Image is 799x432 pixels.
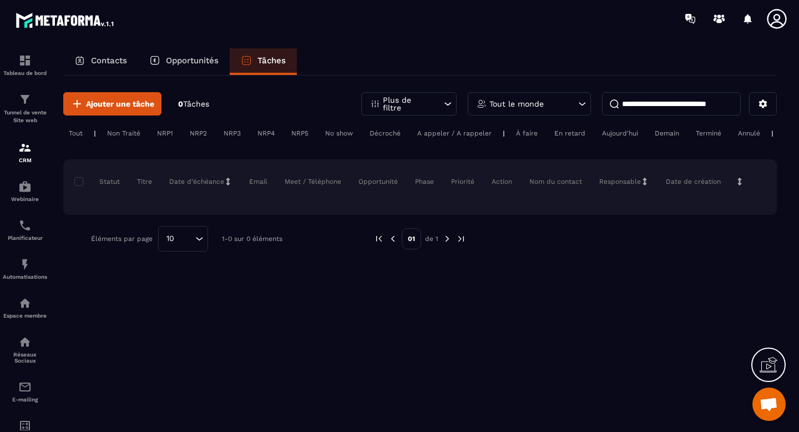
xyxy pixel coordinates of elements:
[599,177,641,186] p: Responsable
[169,177,224,186] p: Date d’échéance
[3,235,47,241] p: Planificateur
[257,56,286,66] p: Tâches
[549,127,591,140] div: En retard
[3,109,47,124] p: Tunnel de vente Site web
[18,380,32,394] img: email
[3,172,47,210] a: automationsautomationsWebinaire
[18,54,32,67] img: formation
[3,70,47,76] p: Tableau de bord
[649,127,685,140] div: Demain
[91,235,153,243] p: Éléments par page
[374,234,384,244] img: prev
[666,177,721,186] p: Date de création
[529,177,582,186] p: Nom du contact
[230,48,297,75] a: Tâches
[158,226,208,252] div: Search for option
[18,297,32,310] img: automations
[63,48,138,75] a: Contacts
[18,141,32,154] img: formation
[137,177,152,186] p: Titre
[178,233,193,245] input: Search for option
[3,46,47,84] a: formationformationTableau de bord
[3,372,47,411] a: emailemailE-mailing
[415,177,434,186] p: Phase
[3,196,47,202] p: Webinaire
[358,177,398,186] p: Opportunité
[102,127,146,140] div: Non Traité
[3,313,47,319] p: Espace membre
[166,56,219,66] p: Opportunités
[94,129,96,137] p: |
[3,133,47,172] a: formationformationCRM
[252,127,280,140] div: NRP4
[388,234,398,244] img: prev
[285,177,341,186] p: Meet / Téléphone
[138,48,230,75] a: Opportunités
[18,180,32,193] img: automations
[3,84,47,133] a: formationformationTunnel de vente Site web
[178,99,209,109] p: 0
[18,93,32,106] img: formation
[3,396,47,403] p: E-mailing
[510,127,543,140] div: À faire
[402,228,421,249] p: 01
[732,127,766,140] div: Annulé
[492,177,512,186] p: Action
[3,351,47,364] p: Réseaux Sociaux
[3,210,47,249] a: schedulerschedulerPlanificateur
[77,177,120,186] p: Statut
[222,235,282,243] p: 1-0 sur 0 éléments
[86,98,154,109] span: Ajouter une tâche
[425,234,438,243] p: de 1
[442,234,452,244] img: next
[63,127,88,140] div: Tout
[451,177,474,186] p: Priorité
[91,56,127,66] p: Contacts
[3,249,47,288] a: automationsautomationsAutomatisations
[320,127,358,140] div: No show
[489,100,544,108] p: Tout le monde
[503,129,505,137] p: |
[752,388,786,421] div: Ouvrir le chat
[18,335,32,349] img: social-network
[412,127,497,140] div: A appeler / A rappeler
[456,234,466,244] img: next
[18,258,32,271] img: automations
[596,127,644,140] div: Aujourd'hui
[18,219,32,232] img: scheduler
[383,96,432,112] p: Plus de filtre
[16,10,115,30] img: logo
[3,274,47,280] p: Automatisations
[771,129,773,137] p: |
[183,99,209,108] span: Tâches
[63,92,161,115] button: Ajouter une tâche
[184,127,213,140] div: NRP2
[218,127,246,140] div: NRP3
[151,127,179,140] div: NRP1
[364,127,406,140] div: Décroché
[3,288,47,327] a: automationsautomationsEspace membre
[163,233,178,245] span: 10
[3,157,47,163] p: CRM
[690,127,727,140] div: Terminé
[286,127,314,140] div: NRP5
[249,177,267,186] p: Email
[3,327,47,372] a: social-networksocial-networkRéseaux Sociaux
